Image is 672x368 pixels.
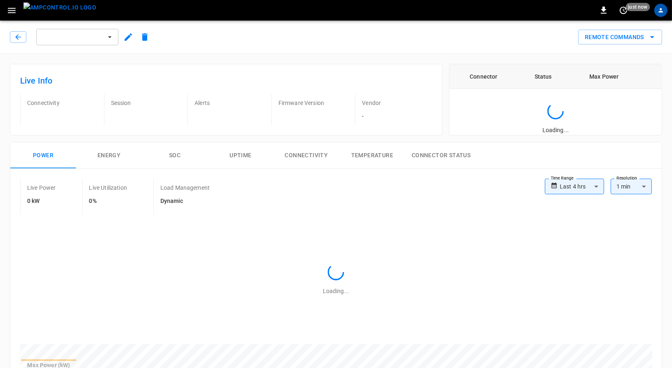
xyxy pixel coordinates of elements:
[20,74,432,87] h6: Live Info
[142,142,208,169] button: SOC
[616,175,637,182] label: Resolution
[450,64,518,89] th: Connector
[569,64,640,89] th: Max Power
[23,2,96,13] img: ampcontrol.io logo
[654,4,667,17] div: profile-icon
[560,179,604,194] div: Last 4 hrs
[578,30,662,45] button: Remote Commands
[208,142,273,169] button: Uptime
[626,3,650,11] span: just now
[27,197,56,206] h6: 0 kW
[405,142,477,169] button: Connector Status
[89,184,127,192] p: Live Utilization
[518,64,569,89] th: Status
[542,127,569,133] span: Loading...
[76,142,142,169] button: Energy
[27,99,97,107] p: Connectivity
[611,179,652,194] div: 1 min
[160,197,210,206] h6: Dynamic
[278,99,349,107] p: Firmware Version
[362,99,432,107] p: Vendor
[323,288,349,294] span: Loading...
[362,112,432,120] p: -
[450,64,662,89] table: connector table
[160,184,210,192] p: Load Management
[339,142,405,169] button: Temperature
[10,142,76,169] button: Power
[578,30,662,45] div: remote commands options
[111,99,181,107] p: Session
[89,197,127,206] h6: 0%
[617,4,630,17] button: set refresh interval
[273,142,339,169] button: Connectivity
[551,175,574,182] label: Time Range
[27,184,56,192] p: Live Power
[195,99,265,107] p: Alerts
